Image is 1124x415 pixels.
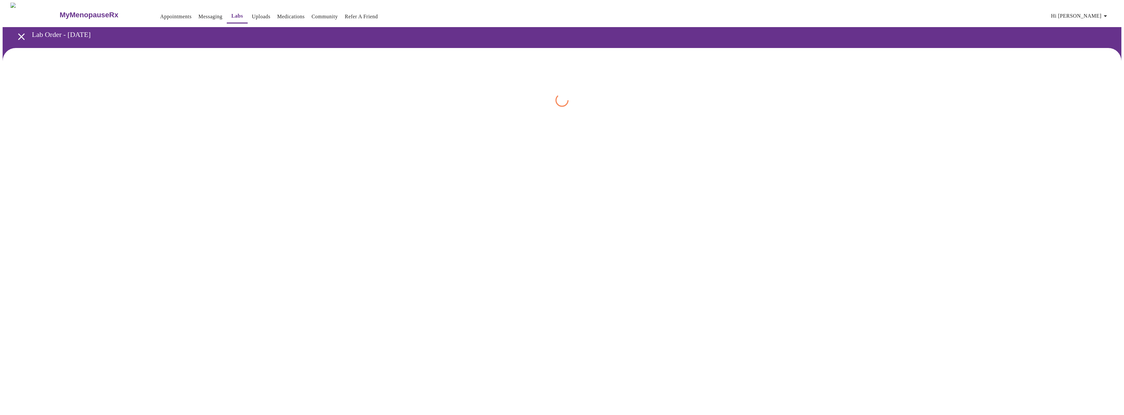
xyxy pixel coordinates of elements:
h3: Lab Order - [DATE] [32,30,1088,39]
img: MyMenopauseRx Logo [10,3,59,27]
button: open drawer [12,27,31,46]
button: Messaging [196,10,225,23]
button: Refer a Friend [342,10,381,23]
a: Messaging [198,12,222,21]
button: Appointments [157,10,194,23]
h3: MyMenopauseRx [59,11,118,19]
button: Medications [274,10,307,23]
a: Medications [277,12,305,21]
a: Uploads [252,12,271,21]
a: MyMenopauseRx [59,4,144,26]
button: Labs [227,9,248,24]
button: Hi [PERSON_NAME] [1049,9,1112,23]
button: Community [309,10,340,23]
a: Labs [231,11,243,21]
a: Appointments [160,12,191,21]
a: Community [311,12,338,21]
button: Uploads [249,10,273,23]
span: Hi [PERSON_NAME] [1051,11,1109,21]
a: Refer a Friend [345,12,378,21]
